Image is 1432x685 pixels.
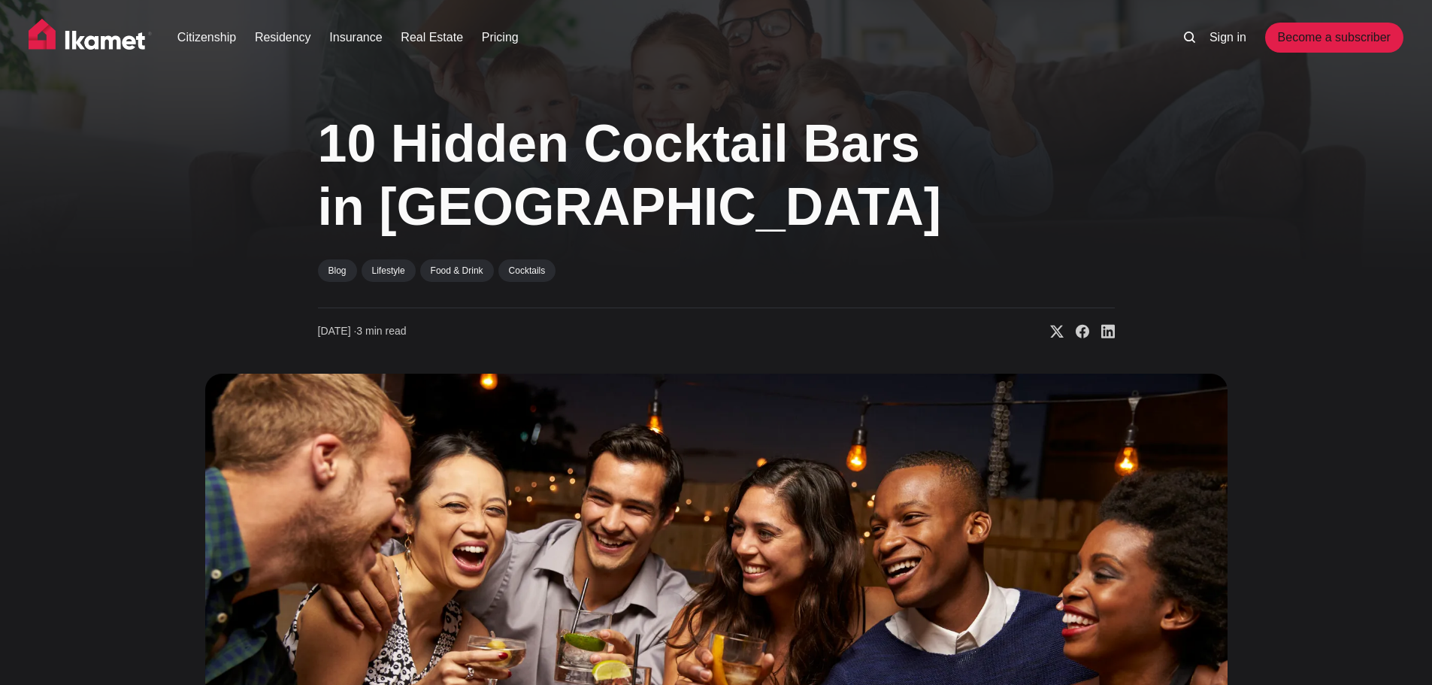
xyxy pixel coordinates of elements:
[318,259,357,282] a: Blog
[482,29,519,47] a: Pricing
[177,29,236,47] a: Citizenship
[1265,23,1403,53] a: Become a subscriber
[329,29,382,47] a: Insurance
[420,259,494,282] a: Food & Drink
[255,29,311,47] a: Residency
[1064,324,1089,339] a: Share on Facebook
[1209,29,1246,47] a: Sign in
[498,259,556,282] a: Cocktails
[401,29,463,47] a: Real Estate
[318,325,357,337] span: [DATE] ∙
[1038,324,1064,339] a: Share on X
[318,112,964,238] h1: 10 Hidden Cocktail Bars in [GEOGRAPHIC_DATA]
[318,324,407,339] time: 3 min read
[362,259,416,282] a: Lifestyle
[29,19,152,56] img: Ikamet home
[1089,324,1115,339] a: Share on Linkedin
